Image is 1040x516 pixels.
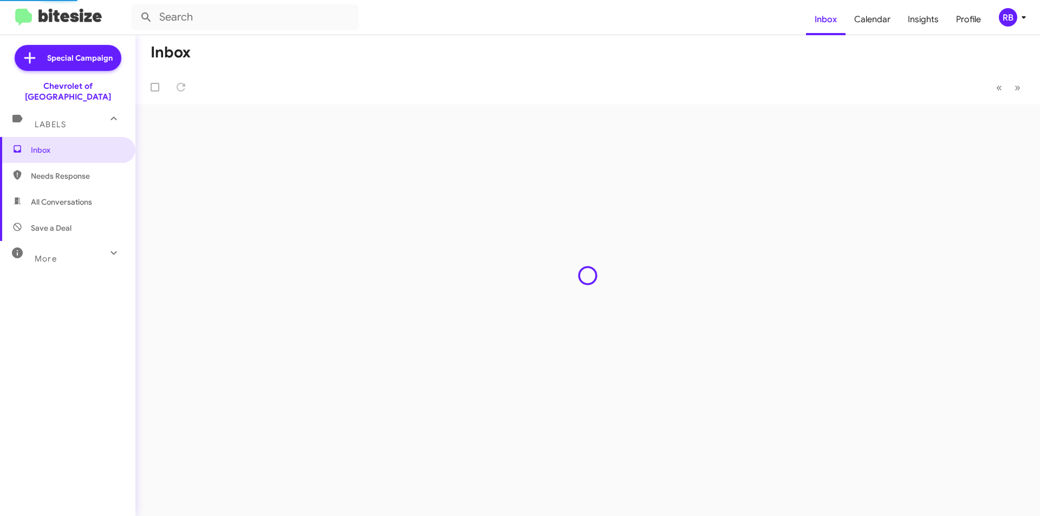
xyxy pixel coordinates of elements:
button: RB [990,8,1028,27]
span: Special Campaign [47,53,113,63]
a: Inbox [806,4,846,35]
a: Insights [899,4,947,35]
span: Inbox [31,145,123,155]
span: » [1015,81,1020,94]
div: RB [999,8,1017,27]
span: Save a Deal [31,223,71,233]
button: Next [1008,76,1027,99]
h1: Inbox [151,44,191,61]
button: Previous [990,76,1009,99]
span: Needs Response [31,171,123,181]
nav: Page navigation example [990,76,1027,99]
a: Calendar [846,4,899,35]
span: All Conversations [31,197,92,207]
a: Special Campaign [15,45,121,71]
input: Search [131,4,359,30]
span: « [996,81,1002,94]
a: Profile [947,4,990,35]
span: More [35,254,57,264]
span: Labels [35,120,66,129]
